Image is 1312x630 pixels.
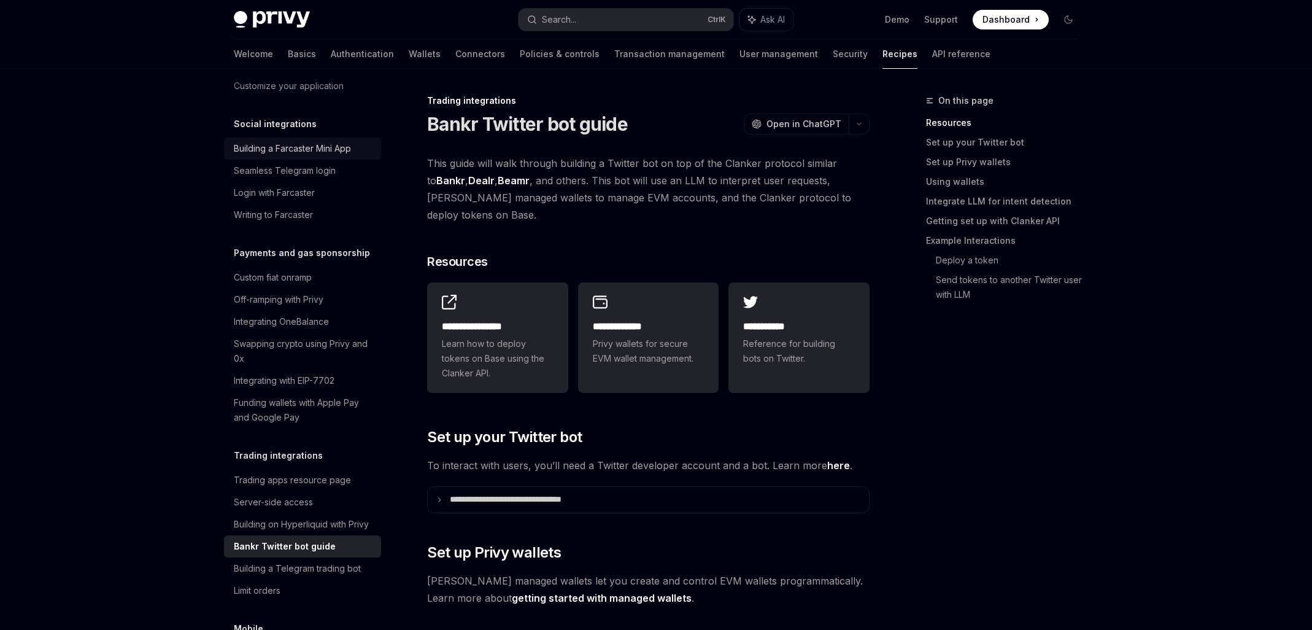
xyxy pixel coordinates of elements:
[982,14,1030,26] span: Dashboard
[409,39,441,69] a: Wallets
[224,160,381,182] a: Seamless Telegram login
[885,14,909,26] a: Demo
[926,211,1088,231] a: Getting set up with Clanker API
[224,333,381,370] a: Swapping crypto using Privy and 0x
[234,448,323,463] h5: Trading integrations
[224,535,381,558] a: Bankr Twitter bot guide
[234,11,310,28] img: dark logo
[743,336,855,366] span: Reference for building bots on Twitter.
[234,292,323,307] div: Off-ramping with Privy
[224,370,381,392] a: Integrating with EIP-7702
[224,204,381,226] a: Writing to Farcaster
[926,133,1088,152] a: Set up your Twitter bot
[427,95,870,107] div: Trading integrations
[427,155,870,224] span: This guide will walk through building a Twitter bot on top of the Clanker protocol similar to , ,...
[224,558,381,580] a: Building a Telegram trading bot
[224,392,381,429] a: Funding wallets with Apple Pay and Google Pay
[936,270,1088,305] a: Send tokens to another Twitter user with LLM
[234,373,334,388] div: Integrating with EIP-7702
[442,336,554,381] span: Learn how to deploy tokens on Base using the Clanker API.
[932,39,990,69] a: API reference
[427,427,582,447] span: Set up your Twitter bot
[224,311,381,333] a: Integrating OneBalance
[224,469,381,491] a: Trading apps resource page
[926,172,1088,192] a: Using wallets
[739,9,793,31] button: Ask AI
[436,174,465,187] a: Bankr
[882,39,917,69] a: Recipes
[234,395,374,425] div: Funding wallets with Apple Pay and Google Pay
[760,14,785,26] span: Ask AI
[468,174,495,187] a: Dealr
[973,10,1049,29] a: Dashboard
[234,246,370,260] h5: Payments and gas sponsorship
[614,39,725,69] a: Transaction management
[926,192,1088,211] a: Integrate LLM for intent detection
[1059,10,1078,29] button: Toggle dark mode
[234,336,374,366] div: Swapping crypto using Privy and 0x
[224,289,381,311] a: Off-ramping with Privy
[926,231,1088,251] a: Example Interactions
[427,253,488,270] span: Resources
[224,491,381,513] a: Server-side access
[427,543,561,562] span: Set up Privy wallets
[234,495,313,510] div: Server-side access
[926,113,1088,133] a: Resources
[288,39,316,69] a: Basics
[234,117,317,131] h5: Social integrations
[519,9,733,31] button: Search...CtrlK
[234,39,273,69] a: Welcome
[744,114,849,134] button: Open in ChatGPT
[833,39,868,69] a: Security
[512,592,692,605] a: getting started with managed wallets
[578,282,719,393] a: **** **** ***Privy wallets for secure EVM wallet management.
[331,39,394,69] a: Authentication
[708,15,726,25] span: Ctrl K
[542,12,576,27] div: Search...
[224,580,381,602] a: Limit orders
[234,517,369,532] div: Building on Hyperliquid with Privy
[234,185,315,200] div: Login with Farcaster
[224,182,381,204] a: Login with Farcaster
[234,208,313,222] div: Writing to Farcaster
[234,141,351,156] div: Building a Farcaster Mini App
[728,282,870,393] a: **** **** *Reference for building bots on Twitter.
[498,174,530,187] a: Beamr
[926,152,1088,172] a: Set up Privy wallets
[427,457,870,474] span: To interact with users, you’ll need a Twitter developer account and a bot. Learn more .
[427,282,568,393] a: **** **** **** *Learn how to deploy tokens on Base using the Clanker API.
[234,473,351,488] div: Trading apps resource page
[938,93,994,108] span: On this page
[224,513,381,535] a: Building on Hyperliquid with Privy
[234,314,329,329] div: Integrating OneBalance
[234,583,280,598] div: Limit orders
[234,163,336,178] div: Seamless Telegram login
[520,39,600,69] a: Policies & controls
[593,336,704,366] span: Privy wallets for secure EVM wallet management.
[455,39,505,69] a: Connectors
[224,266,381,289] a: Custom fiat onramp
[224,138,381,160] a: Building a Farcaster Mini App
[234,539,336,554] div: Bankr Twitter bot guide
[766,118,841,130] span: Open in ChatGPT
[427,572,870,607] span: [PERSON_NAME] managed wallets let you create and control EVM wallets programmatically. Learn more...
[234,561,361,576] div: Building a Telegram trading bot
[427,113,628,135] h1: Bankr Twitter bot guide
[936,251,1088,270] a: Deploy a token
[924,14,958,26] a: Support
[739,39,818,69] a: User management
[234,270,312,285] div: Custom fiat onramp
[827,459,850,472] a: here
